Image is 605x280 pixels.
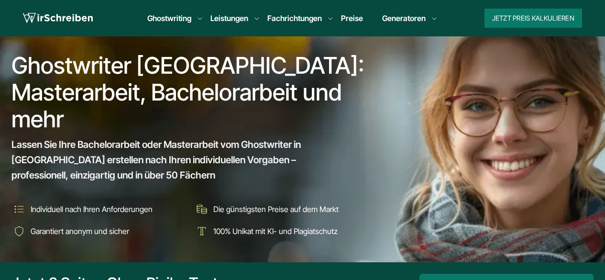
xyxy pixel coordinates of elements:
[11,224,187,239] li: Garantiert anonym und sicher
[11,224,27,239] img: Garantiert anonym und sicher
[11,52,371,133] h1: Ghostwriter [GEOGRAPHIC_DATA]: Masterarbeit, Bachelorarbeit und mehr
[382,12,426,24] a: Generatoren
[210,12,248,24] a: Leistungen
[147,12,191,24] a: Ghostwriting
[23,11,93,25] img: logo wirschreiben
[484,9,582,28] button: Jetzt Preis kalkulieren
[267,12,322,24] a: Fachrichtungen
[194,224,209,239] img: 100% Unikat mit KI- und Plagiatschutz
[341,13,363,23] a: Preise
[194,202,209,217] img: Die günstigsten Preise auf dem Markt
[11,202,27,217] img: Individuell nach Ihren Anforderungen
[194,202,370,217] li: Die günstigsten Preise auf dem Markt
[194,224,370,239] li: 100% Unikat mit KI- und Plagiatschutz
[11,137,353,183] span: Lassen Sie Ihre Bachelorarbeit oder Masterarbeit vom Ghostwriter in [GEOGRAPHIC_DATA] erstellen n...
[11,202,187,217] li: Individuell nach Ihren Anforderungen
